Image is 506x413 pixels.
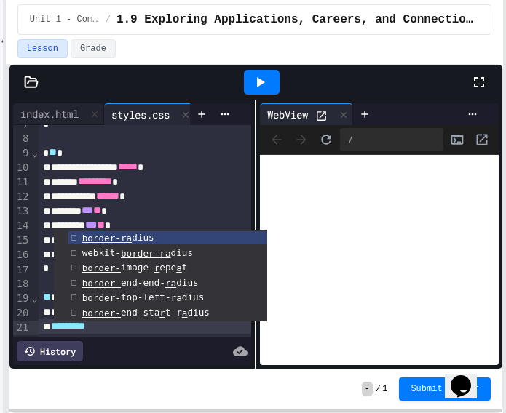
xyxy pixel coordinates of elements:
span: ra [171,292,182,303]
div: 20 [13,306,31,321]
button: Console [446,129,468,151]
ul: Completions [54,230,267,322]
span: image- epe t [82,262,188,273]
span: dius [82,232,154,243]
span: / [106,14,111,25]
span: - [362,382,373,396]
div: 9 [13,146,31,161]
span: Submit Answer [411,383,479,395]
div: WebView [260,107,315,122]
div: 13 [13,204,31,219]
span: a [176,262,182,273]
div: History [17,341,83,361]
span: Back [266,129,288,151]
div: index.html [13,106,86,121]
span: top-left- dius [82,292,205,302]
div: 11 [13,175,31,190]
iframe: chat widget [445,355,491,398]
span: Forward [290,129,312,151]
button: Lesson [17,39,68,58]
span: border-ra [121,248,171,259]
span: r [154,262,160,273]
span: webkit- dius [82,247,193,258]
div: 22 [13,335,31,350]
div: WebView [260,103,353,125]
div: / [340,128,443,151]
div: 10 [13,161,31,175]
span: ra [165,278,176,289]
span: end-sta t-r dius [82,307,210,318]
div: 7 [13,118,31,132]
span: / [376,383,381,395]
span: border-ra [82,233,133,244]
div: 17 [13,263,31,278]
span: border- [82,308,121,318]
button: Open in new tab [471,129,493,151]
div: 16 [13,248,31,262]
div: styles.css [104,103,195,125]
button: Submit Answer [399,377,491,401]
div: 21 [13,321,31,335]
span: Fold line [31,147,39,159]
button: Refresh [315,129,337,151]
span: end-end- dius [82,277,199,288]
iframe: Web Preview [260,155,499,366]
span: border- [82,278,121,289]
div: 19 [13,292,31,306]
span: r [159,308,165,318]
span: border- [82,262,121,273]
span: Unit 1 - Computational Thinking and Making Connections [30,14,100,25]
div: styles.css [104,107,177,122]
div: index.html [13,103,104,125]
div: 18 [13,277,31,292]
span: 1 [382,383,387,395]
div: 14 [13,219,31,233]
span: 1.9 Exploring Applications, Careers, and Connections in the Digital World [116,11,479,28]
div: 15 [13,233,31,248]
span: Fold line [31,292,39,304]
div: 12 [13,190,31,204]
span: a [182,308,188,318]
span: border- [82,292,121,303]
button: Grade [71,39,116,58]
div: 8 [13,132,31,146]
